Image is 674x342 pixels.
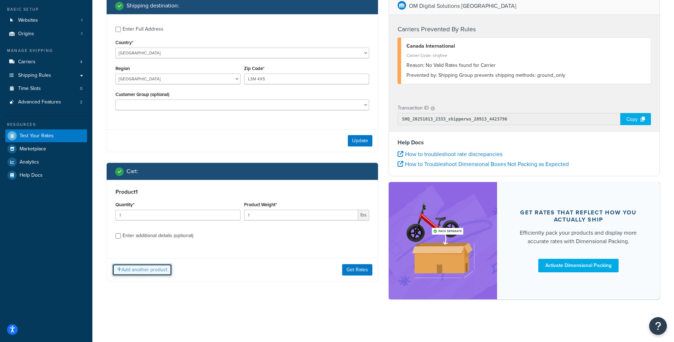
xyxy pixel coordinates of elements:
h4: Help Docs [398,138,651,147]
h3: Product 1 [115,188,369,196]
p: OM Digital Solutions [GEOGRAPHIC_DATA] [409,1,516,11]
a: Time Slots0 [5,82,87,95]
li: Carriers [5,55,87,69]
label: Country* [115,40,133,45]
label: Product Weight* [244,202,277,207]
div: Enter additional details (optional) [123,231,193,241]
a: Carriers4 [5,55,87,69]
h2: Cart : [126,168,138,175]
button: Add another product [112,264,172,276]
span: Carriers [18,59,36,65]
li: Time Slots [5,82,87,95]
div: Carrier Code: shqfree [406,50,646,60]
div: No Valid Rates found for Carrier [406,60,646,70]
div: Copy [620,113,651,125]
div: Enter Full Address [123,24,163,34]
a: Analytics [5,156,87,169]
span: Test Your Rates [20,133,54,139]
span: Shipping Rules [18,73,51,79]
input: 0 [115,210,241,220]
a: Marketplace [5,143,87,155]
a: Shipping Rules [5,69,87,82]
div: Basic Setup [5,6,87,12]
span: Analytics [20,159,39,165]
label: Zip Code* [244,66,264,71]
li: Websites [5,14,87,27]
span: Advanced Features [18,99,61,105]
img: feature-image-dim-d40ad3071a2b3c8e08177464837368e35600d3c5e73b18a22c1e4bb210dc32ac.png [399,193,486,289]
span: Marketplace [20,146,46,152]
span: 1 [81,31,82,37]
span: 4 [80,59,82,65]
h4: Carriers Prevented By Rules [398,25,651,34]
a: Help Docs [5,169,87,182]
h2: Shipping destination : [126,2,179,9]
input: Enter additional details (optional) [115,233,121,239]
div: Shipping Group prevents shipping methods: ground_only [406,70,646,80]
span: Reason: [406,62,424,69]
label: Region [115,66,130,71]
input: Enter Full Address [115,27,121,32]
li: Advanced Features [5,96,87,109]
span: Origins [18,31,34,37]
span: Time Slots [18,86,41,92]
a: Test Your Rates [5,129,87,142]
a: Advanced Features2 [5,96,87,109]
a: How to Troubleshoot Dimensional Boxes Not Packing as Expected [398,160,569,168]
input: 0.00 [244,210,358,220]
span: 1 [81,17,82,23]
li: Origins [5,27,87,41]
span: 0 [80,86,82,92]
div: Canada International [406,41,646,51]
span: lbs [358,210,369,220]
span: Help Docs [20,172,43,178]
div: Efficiently pack your products and display more accurate rates with Dimensional Packing. [514,229,643,246]
span: Websites [18,17,38,23]
div: Resources [5,122,87,128]
p: Transaction ID [398,103,429,113]
button: Get Rates [342,264,372,276]
div: Get rates that reflect how you actually ship [514,209,643,223]
a: Activate Dimensional Packing [538,259,619,272]
a: Websites1 [5,14,87,27]
a: Origins1 [5,27,87,41]
label: Quantity* [115,202,134,207]
label: Customer Group (optional) [115,92,169,97]
div: Manage Shipping [5,48,87,54]
span: 2 [80,99,82,105]
button: Update [348,135,372,146]
a: How to troubleshoot rate discrepancies [398,150,502,158]
button: Open Resource Center [649,317,667,335]
span: Prevented by: [406,71,437,79]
